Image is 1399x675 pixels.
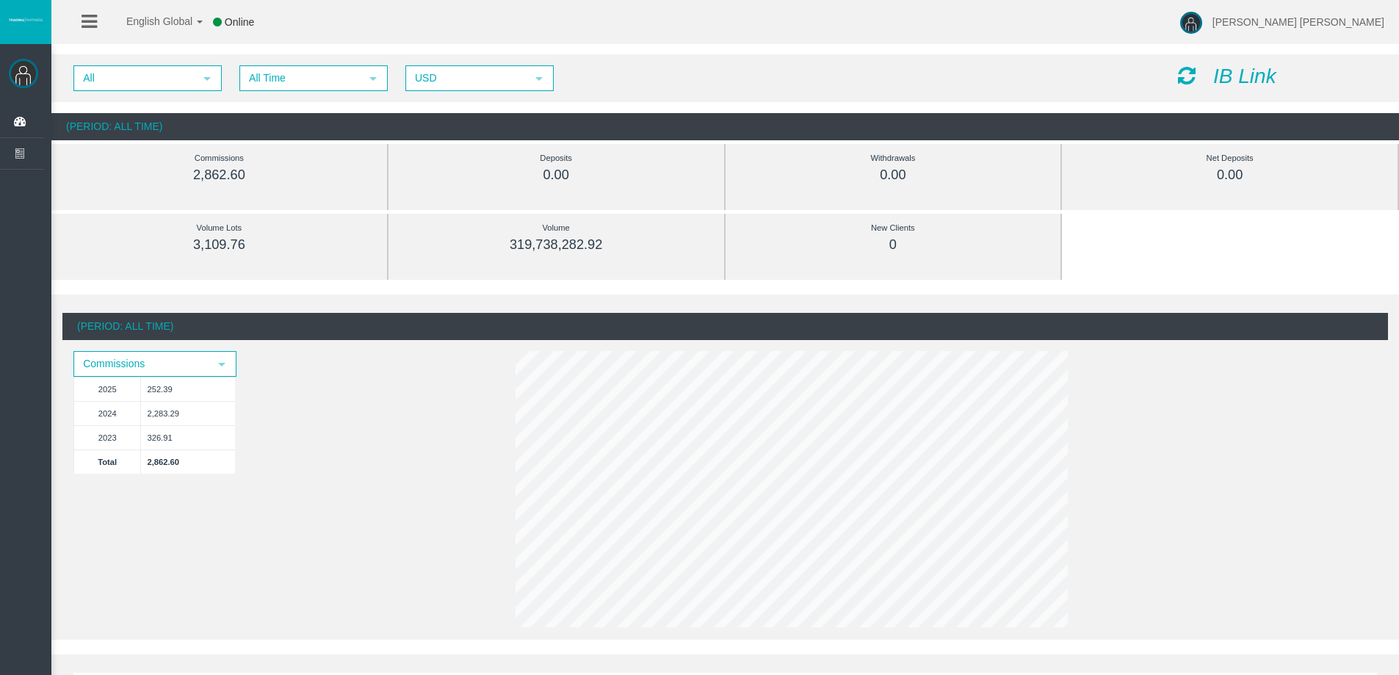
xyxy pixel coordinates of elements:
div: Commissions [84,150,354,167]
div: Volume [422,220,691,237]
div: New Clients [759,220,1028,237]
div: 3,109.76 [84,237,354,253]
span: USD [407,67,526,90]
td: 252.39 [141,377,235,401]
div: Withdrawals [759,150,1028,167]
div: Volume Lots [84,220,354,237]
div: (Period: All Time) [62,313,1388,340]
div: 319,738,282.92 [422,237,691,253]
span: select [201,73,213,84]
td: Total [74,450,141,474]
span: Commissions [75,353,209,375]
span: All Time [241,67,360,90]
div: 0.00 [1095,167,1364,184]
i: Reload Dashboard [1178,65,1196,86]
td: 2,862.60 [141,450,235,474]
img: user-image [1180,12,1202,34]
div: (Period: All Time) [51,113,1399,140]
span: select [533,73,545,84]
span: select [216,358,228,370]
span: [PERSON_NAME] [PERSON_NAME] [1212,16,1384,28]
img: logo.svg [7,17,44,23]
div: 0.00 [422,167,691,184]
div: Net Deposits [1095,150,1364,167]
td: 2023 [74,425,141,450]
i: IB Link [1213,65,1276,87]
div: 2,862.60 [84,167,354,184]
span: select [367,73,379,84]
span: All [75,67,194,90]
div: Deposits [422,150,691,167]
div: 0.00 [759,167,1028,184]
div: 0 [759,237,1028,253]
td: 2025 [74,377,141,401]
td: 2,283.29 [141,401,235,425]
td: 2024 [74,401,141,425]
span: Online [225,16,254,28]
span: English Global [107,15,192,27]
td: 326.91 [141,425,235,450]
